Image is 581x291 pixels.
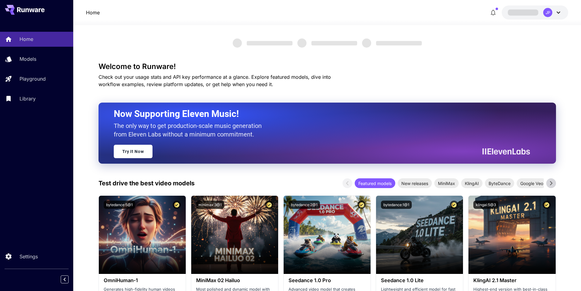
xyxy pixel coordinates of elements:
[473,201,498,209] button: klingai:5@3
[517,178,547,188] div: Google Veo
[99,179,195,188] p: Test drive the best video models
[20,253,38,260] p: Settings
[99,74,331,87] span: Check out your usage stats and API key performance at a glance. Explore featured models, dive int...
[398,178,432,188] div: New releases
[461,178,482,188] div: KlingAI
[381,278,458,283] h3: Seedance 1.0 Lite
[114,145,152,158] a: Try It Now
[289,278,366,283] h3: Seedance 1.0 Pro
[502,5,568,20] button: JP
[99,62,556,71] h3: Welcome to Runware!
[86,9,100,16] nav: breadcrumb
[196,278,273,283] h3: MiniMax 02 Hailuo
[381,201,412,209] button: bytedance:1@1
[65,274,73,285] div: Collapse sidebar
[191,196,278,274] img: alt
[376,196,463,274] img: alt
[114,122,266,139] p: The only way to get production-scale music generation from Eleven Labs without a minimum commitment.
[468,196,555,274] img: alt
[543,201,551,209] button: Certified Model – Vetted for best performance and includes a commercial license.
[114,108,525,120] h2: Now Supporting Eleven Music!
[461,180,482,187] span: KlingAI
[473,278,551,283] h3: KlingAI 2.1 Master
[355,180,395,187] span: Featured models
[20,95,36,102] p: Library
[20,75,46,82] p: Playground
[20,35,33,43] p: Home
[485,178,514,188] div: ByteDance
[357,201,366,209] button: Certified Model – Vetted for best performance and includes a commercial license.
[104,278,181,283] h3: OmniHuman‑1
[173,201,181,209] button: Certified Model – Vetted for best performance and includes a commercial license.
[61,275,69,283] button: Collapse sidebar
[450,201,458,209] button: Certified Model – Vetted for best performance and includes a commercial license.
[265,201,273,209] button: Certified Model – Vetted for best performance and includes a commercial license.
[284,196,371,274] img: alt
[104,201,135,209] button: bytedance:5@1
[434,178,459,188] div: MiniMax
[434,180,459,187] span: MiniMax
[99,196,186,274] img: alt
[196,201,224,209] button: minimax:3@1
[20,55,36,63] p: Models
[86,9,100,16] a: Home
[398,180,432,187] span: New releases
[543,8,552,17] div: JP
[517,180,547,187] span: Google Veo
[485,180,514,187] span: ByteDance
[289,201,320,209] button: bytedance:2@1
[355,178,395,188] div: Featured models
